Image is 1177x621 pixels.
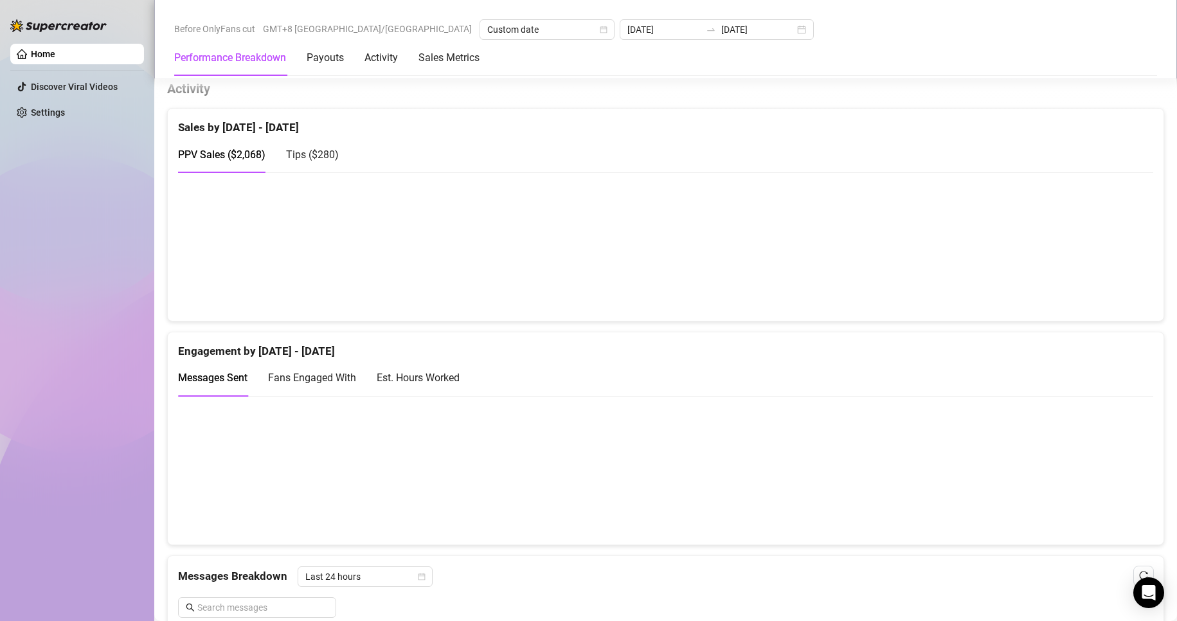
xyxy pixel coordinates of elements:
[627,22,701,37] input: Start date
[178,109,1153,136] div: Sales by [DATE] - [DATE]
[268,372,356,384] span: Fans Engaged With
[31,107,65,118] a: Settings
[706,24,716,35] span: to
[31,49,55,59] a: Home
[305,567,425,586] span: Last 24 hours
[600,26,607,33] span: calendar
[197,600,328,615] input: Search messages
[263,19,472,39] span: GMT+8 [GEOGRAPHIC_DATA]/[GEOGRAPHIC_DATA]
[174,50,286,66] div: Performance Breakdown
[364,50,398,66] div: Activity
[186,603,195,612] span: search
[377,370,460,386] div: Est. Hours Worked
[178,372,247,384] span: Messages Sent
[286,148,339,161] span: Tips ( $280 )
[31,82,118,92] a: Discover Viral Videos
[178,148,265,161] span: PPV Sales ( $2,068 )
[418,573,426,580] span: calendar
[418,50,480,66] div: Sales Metrics
[10,19,107,32] img: logo-BBDzfeDw.svg
[706,24,716,35] span: swap-right
[174,19,255,39] span: Before OnlyFans cut
[167,80,1164,98] h4: Activity
[721,22,795,37] input: End date
[1133,577,1164,608] div: Open Intercom Messenger
[487,20,607,39] span: Custom date
[307,50,344,66] div: Payouts
[178,566,1153,587] div: Messages Breakdown
[178,332,1153,360] div: Engagement by [DATE] - [DATE]
[1139,571,1148,580] span: reload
